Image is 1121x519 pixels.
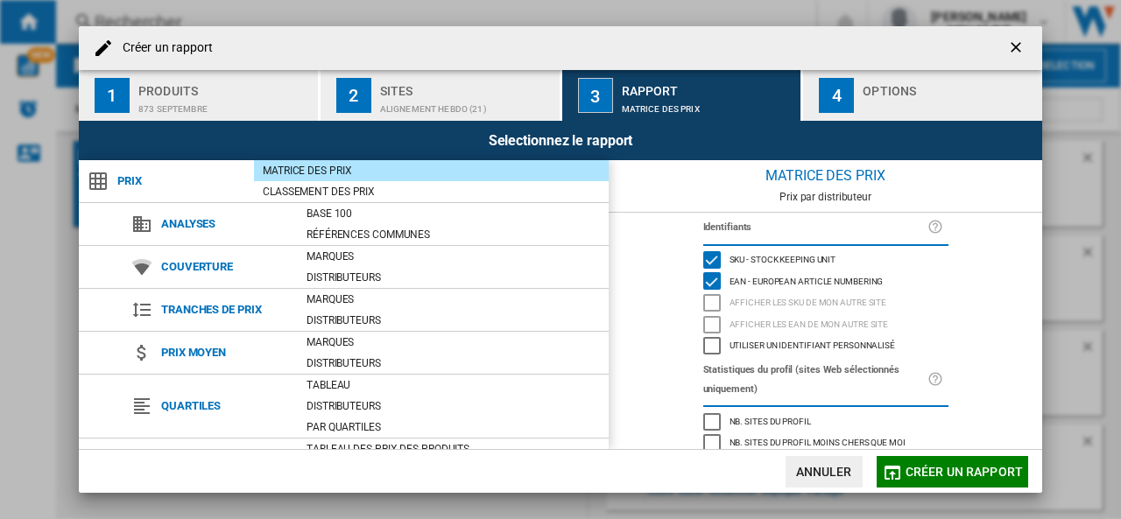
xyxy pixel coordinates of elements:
[254,183,609,200] div: Classement des prix
[298,248,609,265] div: Marques
[114,39,214,57] h4: Créer un rapport
[819,78,854,113] div: 4
[138,77,311,95] div: Produits
[703,432,948,454] md-checkbox: Nb. sites du profil moins chers que moi
[803,70,1042,121] button: 4 Options
[730,252,836,264] span: SKU - Stock Keeping Unit
[703,410,948,432] md-checkbox: Nb. sites du profil
[79,121,1042,160] div: Selectionnez le rapport
[863,77,1035,95] div: Options
[877,456,1028,487] button: Créer un rapport
[609,160,1042,191] div: Matrice des prix
[298,291,609,308] div: Marques
[786,456,863,487] button: Annuler
[298,333,609,351] div: Marques
[298,205,609,222] div: Base 100
[730,435,906,447] span: Nb. sites du profil moins chers que moi
[578,78,613,113] div: 3
[298,354,609,372] div: Distributeurs
[298,226,609,243] div: Références communes
[622,95,794,114] div: Matrice des prix
[1000,31,1035,66] button: getI18NText('BUTTONS.CLOSE_DIALOG')
[298,397,609,415] div: Distributeurs
[730,338,895,350] span: Utiliser un identifiant personnalisé
[152,298,298,322] span: Tranches de prix
[622,77,794,95] div: Rapport
[703,249,948,271] md-checkbox: SKU - Stock Keeping Unit
[609,191,1042,203] div: Prix par distributeur
[152,212,298,236] span: Analyses
[298,269,609,286] div: Distributeurs
[703,313,948,335] md-checkbox: Afficher les EAN de mon autre site
[152,340,298,365] span: Prix moyen
[254,162,609,179] div: Matrice des prix
[703,335,948,357] md-checkbox: Utiliser un identifiant personnalisé
[298,376,609,394] div: Tableau
[906,465,1023,479] span: Créer un rapport
[730,414,811,426] span: Nb. sites du profil
[703,361,927,399] label: Statistiques du profil (sites Web sélectionnés uniquement)
[730,317,889,329] span: Afficher les EAN de mon autre site
[703,270,948,292] md-checkbox: EAN - European Article Numbering
[298,312,609,329] div: Distributeurs
[152,394,298,418] span: Quartiles
[703,292,948,314] md-checkbox: Afficher les SKU de mon autre site
[380,95,553,114] div: Alignement hebdo (21)
[380,77,553,95] div: Sites
[730,295,887,307] span: Afficher les SKU de mon autre site
[152,255,298,279] span: Couverture
[703,218,927,237] label: Identifiants
[336,78,371,113] div: 2
[562,70,803,121] button: 3 Rapport Matrice des prix
[298,440,609,458] div: Tableau des prix des produits
[1007,39,1028,60] ng-md-icon: getI18NText('BUTTONS.CLOSE_DIALOG')
[138,95,311,114] div: 873 SEPTEMBRE
[95,78,130,113] div: 1
[730,274,884,286] span: EAN - European Article Numbering
[298,418,609,436] div: Par quartiles
[79,70,320,121] button: 1 Produits 873 SEPTEMBRE
[109,169,254,193] span: Prix
[321,70,561,121] button: 2 Sites Alignement hebdo (21)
